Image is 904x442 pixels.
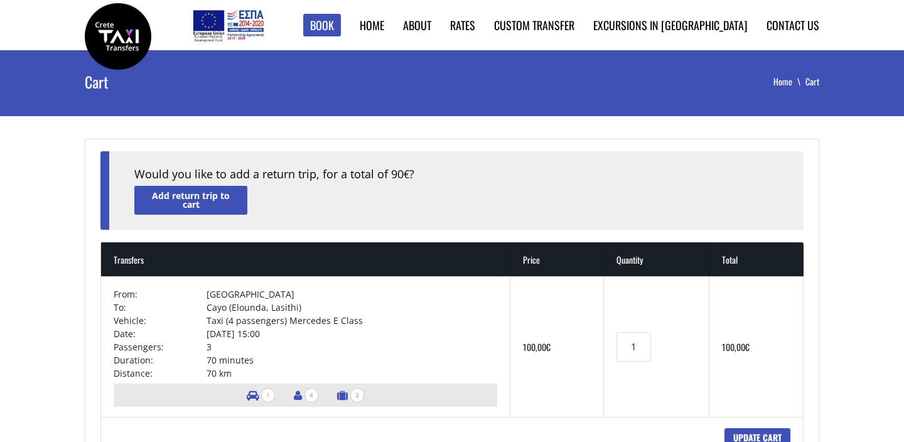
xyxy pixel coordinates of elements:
bdi: 100,00 [523,340,551,353]
li: Number of luggage items [331,384,370,407]
bdi: 100,00 [722,340,750,353]
a: Rates [450,17,475,33]
th: Total [709,242,804,276]
a: About [403,17,431,33]
h1: Cart [85,50,332,113]
td: Taxi (4 passengers) Mercedes E Class [207,314,497,327]
a: Custom Transfer [494,17,574,33]
li: Cart [805,75,819,88]
li: Number of vehicles [240,384,281,407]
img: e-bannersEUERDF180X90.jpg [191,6,266,44]
th: Price [510,242,605,276]
td: 3 [207,340,497,353]
td: Passengers: [114,340,207,353]
td: [GEOGRAPHIC_DATA] [207,288,497,301]
a: Crete Taxi Transfers | Crete Taxi Transfers Cart | Crete Taxi Transfers [85,28,151,41]
td: 70 km [207,367,497,380]
input: Transfers quantity [616,332,650,362]
a: Add return trip to cart [134,186,247,214]
a: Contact us [767,17,819,33]
span: € [745,340,750,353]
td: From: [114,288,207,301]
td: [DATE] 15:00 [207,327,497,340]
td: Duration: [114,353,207,367]
span: € [404,168,409,181]
th: Quantity [604,242,709,276]
li: Number of passengers [288,384,325,407]
td: Vehicle: [114,314,207,327]
div: Would you like to add a return trip, for a total of 90 ? [134,166,778,183]
span: 1 [261,388,275,402]
a: Book [303,14,341,37]
td: Date: [114,327,207,340]
a: Home [773,75,805,88]
a: Excursions in [GEOGRAPHIC_DATA] [593,17,748,33]
th: Transfers [101,242,510,276]
img: Crete Taxi Transfers | Crete Taxi Transfers Cart | Crete Taxi Transfers [85,3,151,70]
td: Cayo (Elounda, Lasithi) [207,301,497,314]
span: € [546,340,551,353]
span: 4 [304,388,318,402]
td: 70 minutes [207,353,497,367]
span: 3 [350,388,364,402]
td: Distance: [114,367,207,380]
td: To: [114,301,207,314]
a: Home [360,17,384,33]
